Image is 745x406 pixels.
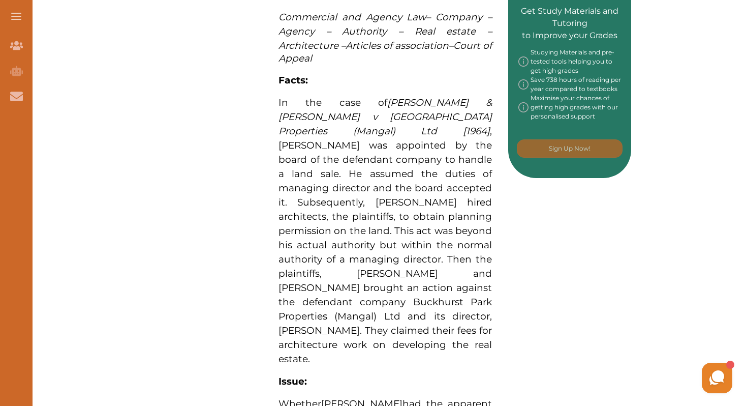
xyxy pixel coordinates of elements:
span: – Company – Agency – Authority – Real estate – Architecture – [278,11,492,51]
span: Commercial and Agency Law [278,11,426,23]
img: info-img [518,75,529,94]
span: In the case of , [PERSON_NAME] was appointed by the board of the defendant company to handle a la... [278,97,492,365]
button: [object Object] [517,139,623,158]
div: Save 738 hours of reading per year compared to textbooks [518,75,621,94]
div: Studying Materials and pre-tested tools helping you to get high grades [518,48,621,75]
span: [PERSON_NAME] & [PERSON_NAME] v [GEOGRAPHIC_DATA] Properties (Mangal) Ltd [1964] [278,97,492,137]
iframe: HelpCrunch [501,360,735,396]
iframe: Reviews Badge Ribbon Widget [520,219,713,243]
p: Sign Up Now! [549,144,591,153]
span: Articles of association [346,40,453,51]
strong: Issue: [278,375,307,387]
div: Maximise your chances of getting high grades with our personalised support [518,94,621,121]
span: – [449,40,453,51]
img: info-img [518,48,529,75]
img: info-img [518,94,529,121]
strong: Facts: [278,74,308,86]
